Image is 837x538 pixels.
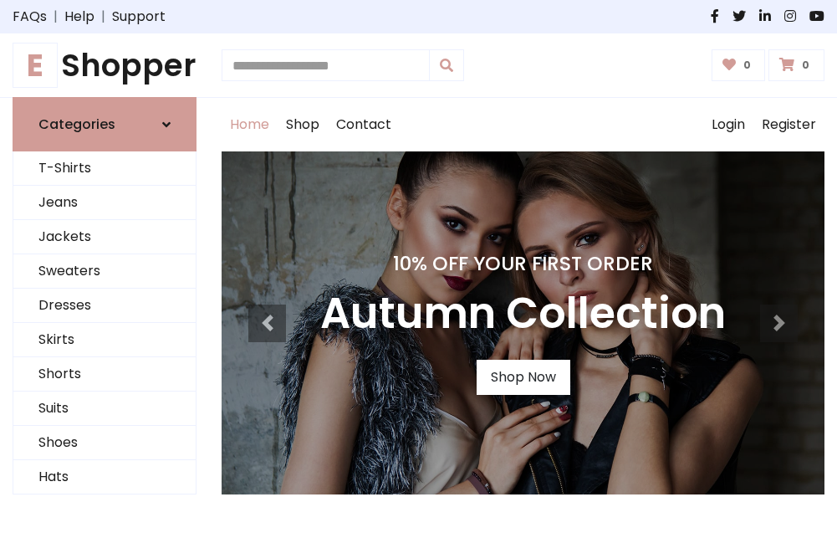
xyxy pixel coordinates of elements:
[13,7,47,27] a: FAQs
[739,58,755,73] span: 0
[768,49,824,81] a: 0
[13,254,196,289] a: Sweaters
[13,43,58,88] span: E
[112,7,166,27] a: Support
[13,47,196,84] h1: Shopper
[13,47,196,84] a: EShopper
[703,98,753,151] a: Login
[13,97,196,151] a: Categories
[47,7,64,27] span: |
[278,98,328,151] a: Shop
[13,289,196,323] a: Dresses
[64,7,94,27] a: Help
[13,323,196,357] a: Skirts
[13,151,196,186] a: T-Shirts
[712,49,766,81] a: 0
[798,58,814,73] span: 0
[477,360,570,395] a: Shop Now
[13,460,196,494] a: Hats
[320,289,726,340] h3: Autumn Collection
[328,98,400,151] a: Contact
[753,98,824,151] a: Register
[13,357,196,392] a: Shorts
[13,186,196,220] a: Jeans
[38,116,115,132] h6: Categories
[222,98,278,151] a: Home
[320,252,726,275] h4: 10% Off Your First Order
[13,220,196,254] a: Jackets
[13,392,196,426] a: Suits
[94,7,112,27] span: |
[13,426,196,460] a: Shoes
